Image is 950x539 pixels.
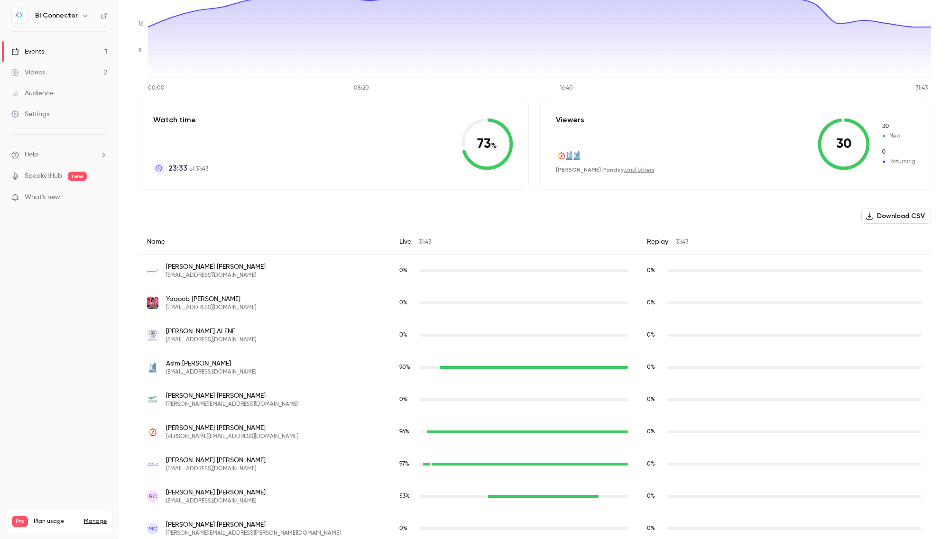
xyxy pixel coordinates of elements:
span: 31:43 [676,239,688,245]
div: yahmad@gcfund.org [138,287,931,319]
span: 23:33 [168,163,187,174]
div: Videos [11,68,45,77]
tspan: 08:20 [354,85,369,91]
span: [PERSON_NAME] [PERSON_NAME] [166,456,266,465]
span: MC [148,524,157,533]
p: Viewers [556,114,584,126]
span: New [881,132,915,140]
span: 0 % [647,429,655,435]
div: subbu@guidanz.com [138,416,931,448]
span: Live watch time [399,363,415,372]
img: guidanz.com [556,150,567,161]
span: Live watch time [399,524,415,533]
tspan: 8 [138,48,142,54]
img: citco.com [147,458,158,470]
tspan: 16:40 [560,85,573,91]
img: dau.edu.sa [147,394,158,405]
span: Asim [PERSON_NAME] [166,359,256,368]
span: Replay watch time [647,524,662,533]
span: Live watch time [399,266,415,275]
span: 0 % [647,526,655,531]
span: Replay watch time [647,331,662,339]
span: 0 % [647,493,655,499]
span: [PERSON_NAME] [PERSON_NAME] [166,391,298,401]
div: nancy.m@dau.edu.sa [138,384,931,416]
span: Returning [881,148,915,156]
span: [PERSON_NAME][EMAIL_ADDRESS][PERSON_NAME][DOMAIN_NAME] [166,530,341,537]
p: Watch time [153,114,208,126]
tspan: 00:00 [148,85,165,91]
span: Live watch time [399,492,415,501]
span: Replay watch time [647,460,662,468]
span: Replay watch time [647,428,662,436]
span: 0 % [647,268,655,274]
div: cherianr@vmcmail.com [138,480,931,512]
span: Live watch time [399,428,415,436]
div: Events [11,47,44,56]
span: [PERSON_NAME] [PERSON_NAME] [166,488,266,497]
span: 97 % [399,461,409,467]
span: Pro [12,516,28,527]
div: Replay [637,229,931,255]
span: What's new [25,192,60,202]
span: [PERSON_NAME] [PERSON_NAME] [166,262,266,272]
span: [PERSON_NAME] [PERSON_NAME] [166,423,298,433]
span: 0 % [647,365,655,370]
span: 0 % [647,332,655,338]
span: Replay watch time [647,363,662,372]
span: Returning [881,157,915,166]
img: toronto.ca [147,362,158,373]
span: 31:43 [419,239,431,245]
span: [PERSON_NAME][EMAIL_ADDRESS][DOMAIN_NAME] [166,433,298,440]
span: Replay watch time [647,395,662,404]
span: 0 % [647,461,655,467]
p: of 31:43 [168,163,208,174]
span: Replay watch time [647,266,662,275]
span: [PERSON_NAME][EMAIL_ADDRESS][DOMAIN_NAME] [166,401,298,408]
div: ahmedaom@sudatel.sd [138,255,931,287]
span: Yaqoob [PERSON_NAME] [166,294,256,304]
div: Live [390,229,637,255]
tspan: 31:43 [915,85,928,91]
div: Name [138,229,390,255]
span: [EMAIL_ADDRESS][DOMAIN_NAME] [166,304,256,311]
tspan: 16 [138,21,144,27]
img: insa.gov.et [147,329,158,341]
span: RC [149,492,157,501]
span: Replay watch time [647,492,662,501]
a: SpeakerHub [25,171,62,181]
span: [EMAIL_ADDRESS][DOMAIN_NAME] [166,336,256,344]
span: [EMAIL_ADDRESS][DOMAIN_NAME] [166,368,256,376]
div: Settings [11,110,49,119]
span: Live watch time [399,460,415,468]
span: 0 % [399,332,407,338]
span: new [68,172,87,181]
img: gcfund.org [147,297,158,309]
span: 53 % [399,493,410,499]
span: [EMAIL_ADDRESS][DOMAIN_NAME] [166,465,266,473]
img: toronto.ca [572,150,582,161]
span: Help [25,150,38,160]
span: [PERSON_NAME] [PERSON_NAME] [166,520,341,530]
span: 0 % [647,300,655,306]
div: , [556,166,655,174]
li: help-dropdown-opener [11,150,107,160]
span: [EMAIL_ADDRESS][DOMAIN_NAME] [166,497,266,505]
div: asim.anwar@toronto.ca [138,351,931,384]
span: 0 % [399,397,407,402]
button: Download CSV [861,209,931,224]
span: 0 % [399,268,407,274]
span: 0 % [399,300,407,306]
a: Manage [84,518,107,525]
span: New [881,122,915,131]
span: [PERSON_NAME] Pandey [556,166,624,173]
h6: BI Connector [35,11,78,20]
span: Plan usage [34,518,78,525]
div: mbatcha@citco.com [138,448,931,480]
div: amesaws@insa.gov.et [138,319,931,351]
span: 90 % [399,365,410,370]
img: guidanz.com [147,426,158,438]
span: 0 % [647,397,655,402]
span: [PERSON_NAME] ALENE [166,327,256,336]
span: Replay watch time [647,299,662,307]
